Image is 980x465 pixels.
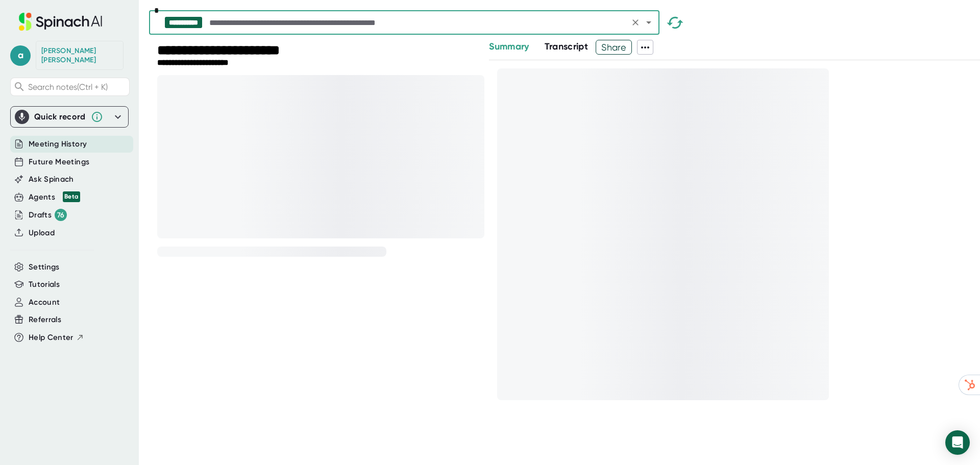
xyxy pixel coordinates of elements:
div: Drafts [29,209,67,221]
button: Open [642,15,656,30]
div: Quick record [34,112,86,122]
button: Referrals [29,314,61,326]
button: Settings [29,261,60,273]
button: Summary [489,40,529,54]
button: Agents Beta [29,191,80,203]
button: Clear [628,15,643,30]
div: Open Intercom Messenger [945,430,970,455]
span: a [10,45,31,66]
button: Transcript [545,40,589,54]
button: Drafts 76 [29,209,67,221]
button: Meeting History [29,138,87,150]
span: Summary [489,41,529,52]
div: Agents [29,191,80,203]
span: Help Center [29,332,73,344]
button: Share [596,40,632,55]
span: Search notes (Ctrl + K) [28,82,108,92]
button: Help Center [29,332,84,344]
button: Ask Spinach [29,174,74,185]
div: Audrey Pleva [41,46,118,64]
div: 76 [55,209,67,221]
button: Future Meetings [29,156,89,168]
button: Account [29,297,60,308]
span: Share [596,38,631,56]
button: Tutorials [29,279,60,290]
span: Transcript [545,41,589,52]
div: Quick record [15,107,124,127]
button: Upload [29,227,55,239]
div: Beta [63,191,80,202]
